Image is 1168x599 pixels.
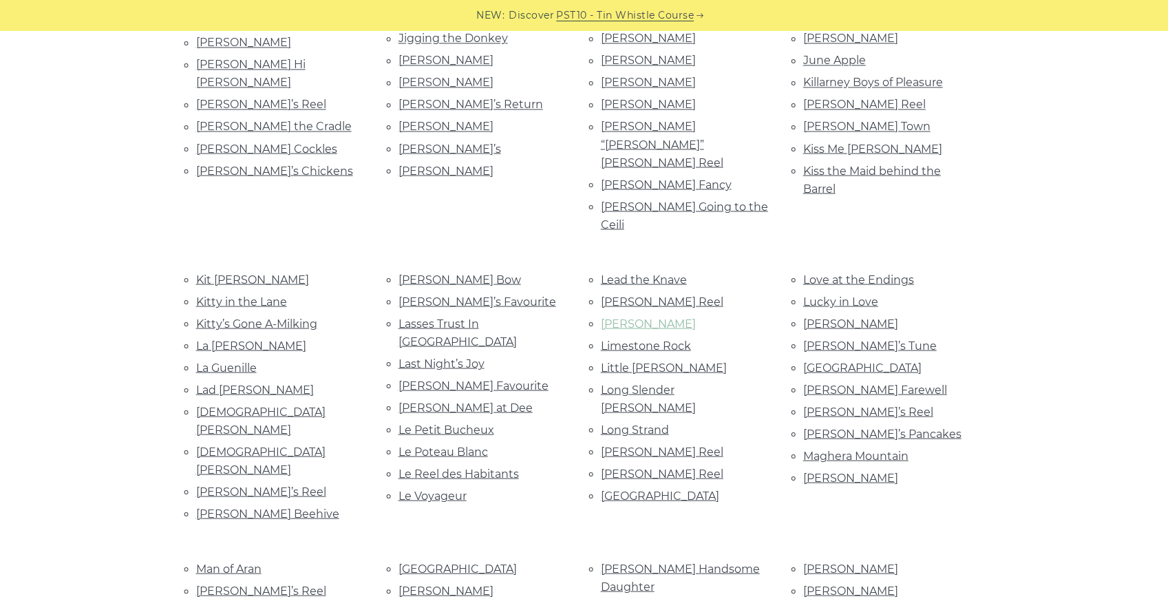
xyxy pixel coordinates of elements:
a: Le Petit Bucheux [399,423,494,436]
a: La [PERSON_NAME] [196,339,306,352]
a: Maghera Mountain [803,449,909,462]
a: [PERSON_NAME] [601,32,696,45]
a: [PERSON_NAME] Reel [803,98,926,111]
a: Kiss the Maid behind the Barrel [803,164,941,195]
a: PST10 - Tin Whistle Course [556,8,694,23]
a: [PERSON_NAME]’s Tune [803,339,937,352]
a: [PERSON_NAME]’s Favourite [399,295,556,308]
a: [PERSON_NAME] Handsome Daughter [601,562,760,593]
a: [PERSON_NAME] at Dee [399,401,533,414]
a: [PERSON_NAME]’s Reel [196,584,326,597]
a: Kitty in the Lane [196,295,287,308]
a: [PERSON_NAME] [601,76,696,89]
a: [PERSON_NAME] Farewell [803,383,947,396]
a: [PERSON_NAME] “[PERSON_NAME]” [PERSON_NAME] Reel [601,120,723,169]
a: Last Night’s Joy [399,357,485,370]
a: [PERSON_NAME] Bow [399,273,521,286]
a: [PERSON_NAME]’s Reel [803,405,933,418]
a: [GEOGRAPHIC_DATA] [803,361,922,374]
a: [PERSON_NAME] [803,32,898,45]
a: Long Slender [PERSON_NAME] [601,383,696,414]
a: Kitty’s Gone A-Milking [196,317,317,330]
a: [PERSON_NAME] [601,98,696,111]
a: Kit [PERSON_NAME] [196,273,309,286]
a: Little [PERSON_NAME] [601,361,727,374]
a: [PERSON_NAME] Reel [601,467,723,480]
a: [PERSON_NAME] Beehive [196,507,339,520]
a: [PERSON_NAME] Favourite [399,379,549,392]
a: [PERSON_NAME] Reel [601,445,723,458]
a: [PERSON_NAME] [399,164,493,177]
a: Le Voyageur [399,489,467,502]
a: [PERSON_NAME] [803,317,898,330]
a: Lad [PERSON_NAME] [196,383,314,396]
a: [PERSON_NAME]’s Reel [196,485,326,498]
a: [PERSON_NAME] Fancy [601,178,732,191]
a: [PERSON_NAME] [803,562,898,575]
a: [PERSON_NAME] [196,36,291,49]
a: [DEMOGRAPHIC_DATA][PERSON_NAME] [196,445,326,476]
a: [PERSON_NAME]’s Pancakes [803,427,962,440]
a: June Apple [803,54,866,67]
a: [PERSON_NAME]’s [399,142,501,155]
span: NEW: [476,8,505,23]
a: [PERSON_NAME] [803,471,898,484]
a: [PERSON_NAME]’s Reel [196,98,326,111]
a: [PERSON_NAME] [399,76,493,89]
a: [PERSON_NAME] Hi [PERSON_NAME] [196,58,306,89]
a: [PERSON_NAME] [601,317,696,330]
span: Discover [509,8,554,23]
a: [PERSON_NAME] Reel [601,295,723,308]
a: Long Strand [601,423,669,436]
a: Killarney Boys of Pleasure [803,76,943,89]
a: La Guenille [196,361,257,374]
a: [PERSON_NAME] [399,120,493,133]
a: [GEOGRAPHIC_DATA] [399,562,517,575]
a: Lasses Trust In [GEOGRAPHIC_DATA] [399,317,517,348]
a: [GEOGRAPHIC_DATA] [601,489,719,502]
a: [PERSON_NAME] [399,54,493,67]
a: [PERSON_NAME] [399,584,493,597]
a: [DEMOGRAPHIC_DATA] [PERSON_NAME] [196,405,326,436]
a: [PERSON_NAME]’s Chickens [196,164,353,177]
a: Le Reel des Habitants [399,467,519,480]
a: [PERSON_NAME] Town [803,120,931,133]
a: [PERSON_NAME] the Cradle [196,120,352,133]
a: [PERSON_NAME] [601,54,696,67]
a: [PERSON_NAME] [803,584,898,597]
a: Lead the Knave [601,273,687,286]
a: [PERSON_NAME] Cockles [196,142,337,155]
a: Jigging the Donkey [399,32,508,45]
a: Le Poteau Blanc [399,445,488,458]
a: Kiss Me [PERSON_NAME] [803,142,942,155]
a: Lucky in Love [803,295,878,308]
a: [PERSON_NAME]’s Return [399,98,543,111]
a: [PERSON_NAME] Going to the Ceili [601,200,768,231]
a: Love at the Endings [803,273,914,286]
a: Man of Aran [196,562,262,575]
a: Limestone Rock [601,339,691,352]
